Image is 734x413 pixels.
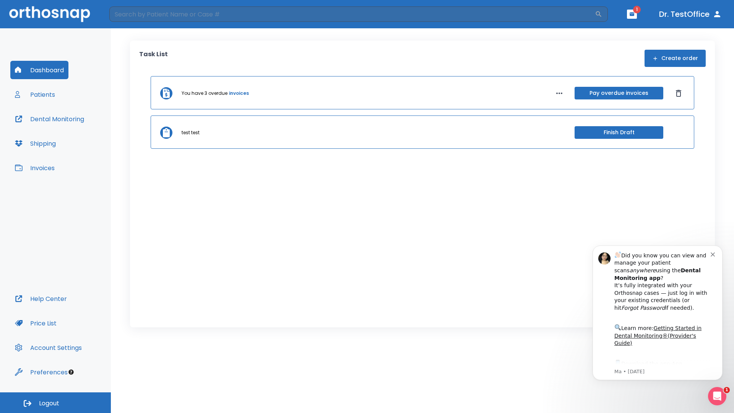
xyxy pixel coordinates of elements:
[575,87,663,99] button: Pay overdue invoices
[39,399,59,408] span: Logout
[109,7,595,22] input: Search by Patient Name or Case #
[581,236,734,409] iframe: Intercom notifications message
[10,363,72,381] button: Preferences
[9,6,90,22] img: Orthosnap
[68,369,75,376] div: Tooltip anchor
[229,90,249,97] a: invoices
[656,7,725,21] button: Dr. TestOffice
[633,6,641,13] span: 1
[182,129,200,136] p: test test
[708,387,726,405] iframe: Intercom live chat
[139,50,168,67] p: Task List
[575,126,663,139] button: Finish Draft
[645,50,706,67] button: Create order
[672,87,685,99] button: Dismiss
[182,90,227,97] p: You have 3 overdue
[10,110,89,128] button: Dental Monitoring
[724,387,730,393] span: 1
[10,61,68,79] button: Dashboard
[10,159,59,177] button: Invoices
[10,314,61,332] button: Price List
[10,289,71,308] button: Help Center
[10,134,60,153] button: Shipping
[10,85,60,104] button: Patients
[10,338,86,357] button: Account Settings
